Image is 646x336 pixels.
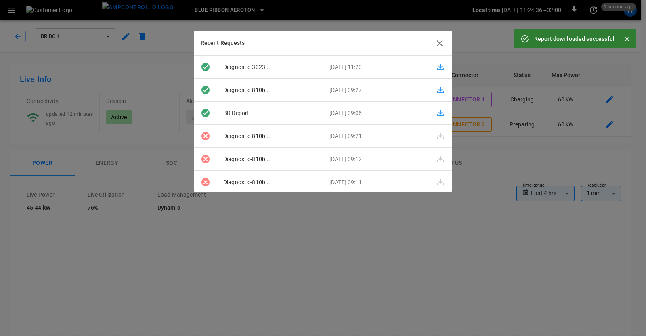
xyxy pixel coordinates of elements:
[217,63,323,71] p: Diagnostic-3023...
[217,178,323,187] p: Diagnostic-810b...
[217,86,323,94] p: Diagnostic-810b...
[194,62,217,72] div: Downloaded
[323,155,429,164] p: [DATE] 09:12
[217,155,323,164] p: Diagnostic-810b...
[201,39,245,48] h6: Recent Requests
[323,178,429,187] p: [DATE] 09:11
[194,131,217,141] div: Failed
[621,33,633,45] button: Close
[194,154,217,164] div: Failed
[194,177,217,187] div: Failed
[323,63,429,71] p: [DATE] 11:20
[323,109,429,118] p: [DATE] 09:06
[323,86,429,94] p: [DATE] 09:27
[534,31,615,46] div: Report downloaded successful
[194,85,217,95] div: Downloaded
[217,109,323,118] p: BR report
[194,108,217,118] div: Downloaded
[323,132,429,141] p: [DATE] 09:21
[217,132,323,141] p: Diagnostic-810b...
